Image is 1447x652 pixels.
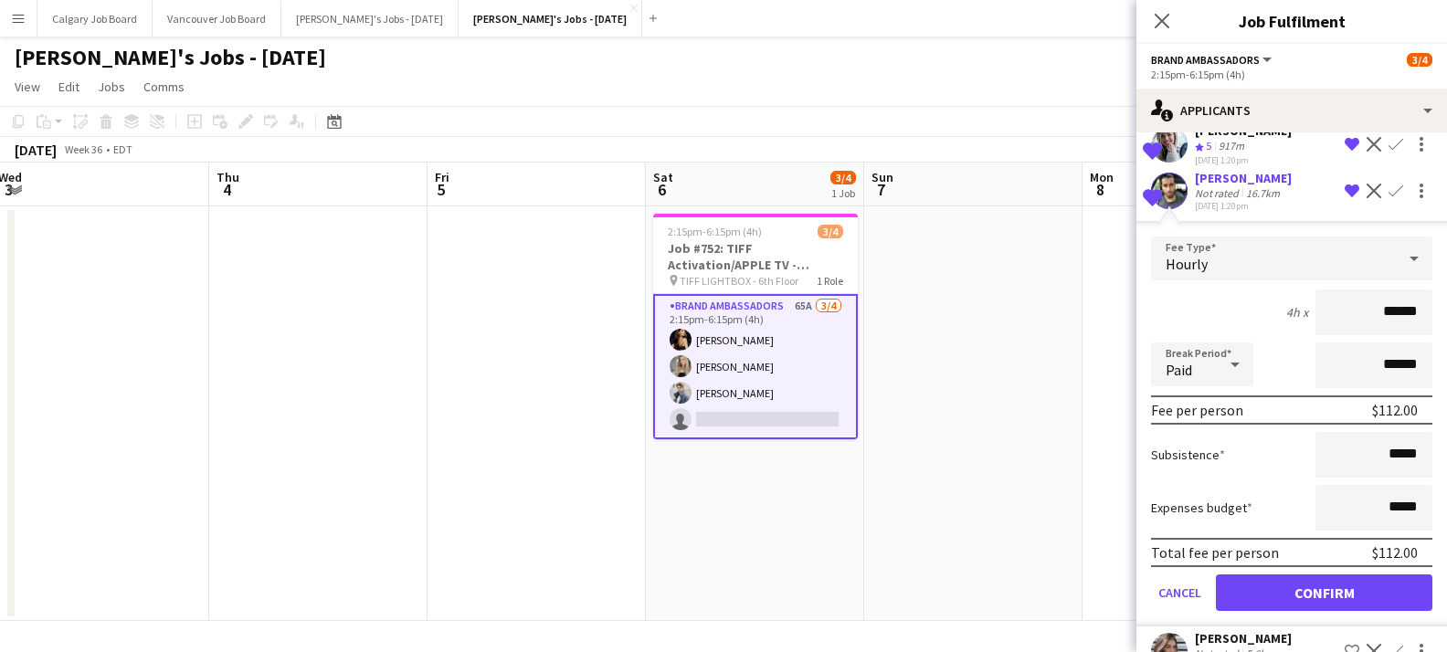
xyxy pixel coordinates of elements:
[1151,447,1225,463] label: Subsistence
[653,294,858,439] app-card-role: Brand Ambassadors65A3/42:15pm-6:15pm (4h)[PERSON_NAME][PERSON_NAME][PERSON_NAME]
[143,79,185,95] span: Comms
[1151,543,1279,562] div: Total fee per person
[1407,53,1432,67] span: 3/4
[113,142,132,156] div: EDT
[1087,179,1114,200] span: 8
[1372,543,1418,562] div: $112.00
[1151,574,1209,611] button: Cancel
[15,79,40,95] span: View
[1166,361,1192,379] span: Paid
[136,75,192,99] a: Comms
[1372,401,1418,419] div: $112.00
[668,225,762,238] span: 2:15pm-6:15pm (4h)
[1090,169,1114,185] span: Mon
[15,44,326,71] h1: [PERSON_NAME]'s Jobs - [DATE]
[432,179,449,200] span: 5
[281,1,459,37] button: [PERSON_NAME]'s Jobs - [DATE]
[37,1,153,37] button: Calgary Job Board
[818,225,843,238] span: 3/4
[1195,154,1292,166] div: [DATE] 1:20pm
[817,274,843,288] span: 1 Role
[1151,53,1260,67] span: Brand Ambassadors
[1206,139,1211,152] span: 5
[1195,170,1292,186] div: [PERSON_NAME]
[217,169,239,185] span: Thu
[1216,574,1432,611] button: Confirm
[1151,500,1252,516] label: Expenses budget
[1195,186,1242,200] div: Not rated
[7,75,48,99] a: View
[653,240,858,273] h3: Job #752: TIFF Activation/APPLE TV - [GEOGRAPHIC_DATA]
[1136,9,1447,33] h3: Job Fulfilment
[650,179,673,200] span: 6
[98,79,125,95] span: Jobs
[1215,139,1248,154] div: 917m
[1151,68,1432,81] div: 2:15pm-6:15pm (4h)
[653,214,858,439] app-job-card: 2:15pm-6:15pm (4h)3/4Job #752: TIFF Activation/APPLE TV - [GEOGRAPHIC_DATA] TIFF LIGHTBOX - 6th F...
[1286,304,1308,321] div: 4h x
[831,186,855,200] div: 1 Job
[58,79,79,95] span: Edit
[459,1,642,37] button: [PERSON_NAME]'s Jobs - [DATE]
[869,179,893,200] span: 7
[60,142,106,156] span: Week 36
[90,75,132,99] a: Jobs
[1166,255,1208,273] span: Hourly
[680,274,798,288] span: TIFF LIGHTBOX - 6th Floor
[1242,186,1283,200] div: 16.7km
[435,169,449,185] span: Fri
[1136,89,1447,132] div: Applicants
[1151,53,1274,67] button: Brand Ambassadors
[214,179,239,200] span: 4
[1151,401,1243,419] div: Fee per person
[15,141,57,159] div: [DATE]
[1195,200,1292,212] div: [DATE] 1:20pm
[653,169,673,185] span: Sat
[830,171,856,184] span: 3/4
[1195,630,1292,647] div: [PERSON_NAME]
[153,1,281,37] button: Vancouver Job Board
[51,75,87,99] a: Edit
[871,169,893,185] span: Sun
